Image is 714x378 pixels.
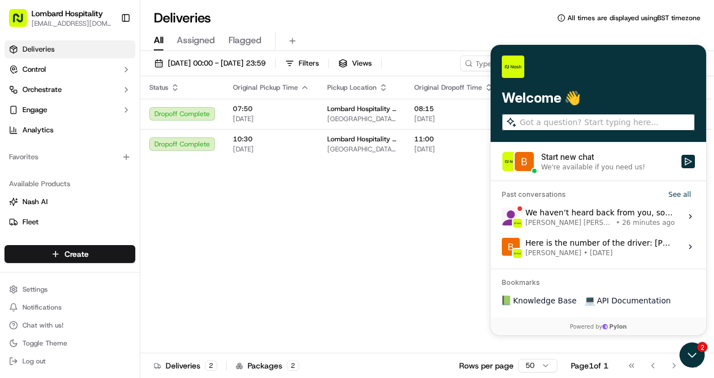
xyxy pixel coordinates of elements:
span: 10:30 [233,135,309,144]
span: All times are displayed using BST timezone [567,13,701,22]
button: Orchestrate [4,81,135,99]
button: Filters [280,56,324,71]
button: Lombard Hospitality[EMAIL_ADDRESS][DOMAIN_NAME] [4,4,116,31]
span: [GEOGRAPHIC_DATA], [STREET_ADDRESS] [327,114,396,123]
button: Toggle Theme [4,335,135,351]
button: Engage [4,101,135,119]
span: Create [65,248,89,260]
div: 2 [205,361,217,371]
span: [DATE] 00:00 - [DATE] 23:59 [168,58,266,68]
span: Assigned [177,34,215,47]
span: Fleet [22,217,39,227]
button: Fleet [4,213,135,231]
h1: Deliveries [154,9,211,27]
span: Status [149,83,168,92]
span: Lombard Hospitality - Catering [327,135,396,144]
a: Deliveries [4,40,135,58]
button: Notifications [4,299,135,315]
a: Nash AI [9,197,131,207]
span: 08:15 [414,104,493,113]
span: [DATE] [233,114,309,123]
span: Chat with us! [22,321,63,330]
div: Deliveries [154,360,217,371]
span: Notifications [22,303,62,312]
button: [DATE] 00:00 - [DATE] 23:59 [149,56,271,71]
button: Views [333,56,377,71]
span: Original Dropoff Time [414,83,482,92]
span: Analytics [22,125,53,135]
span: Flagged [228,34,262,47]
div: 2 [287,361,299,371]
span: [GEOGRAPHIC_DATA], [STREET_ADDRESS] [327,145,396,154]
span: Engage [22,105,47,115]
iframe: Open customer support [678,341,708,371]
span: Log out [22,357,45,366]
span: Orchestrate [22,85,62,95]
span: All [154,34,163,47]
button: Control [4,61,135,79]
input: Type to search [460,56,561,71]
p: Rows per page [459,360,514,371]
span: Control [22,64,46,75]
div: Available Products [4,175,135,193]
span: [DATE] [414,145,493,154]
div: Packages [236,360,299,371]
button: Nash AI [4,193,135,211]
span: [DATE] [414,114,493,123]
span: Filters [299,58,319,68]
button: Create [4,245,135,263]
span: Views [352,58,372,68]
div: Page 1 of 1 [571,360,608,371]
span: Lombard Hospitality - Catering [327,104,396,113]
span: Pickup Location [327,83,377,92]
span: Settings [22,285,48,294]
span: Toggle Theme [22,339,67,348]
a: Analytics [4,121,135,139]
span: 07:50 [233,104,309,113]
span: Nash AI [22,197,48,207]
button: Lombard Hospitality [31,8,103,19]
span: Original Pickup Time [233,83,298,92]
iframe: Customer support window [491,45,706,335]
a: Fleet [9,217,131,227]
span: [DATE] [233,145,309,154]
button: Chat with us! [4,317,135,333]
button: Settings [4,282,135,297]
div: Favorites [4,148,135,166]
span: 11:00 [414,135,493,144]
button: [EMAIL_ADDRESS][DOMAIN_NAME] [31,19,112,28]
span: Deliveries [22,44,54,54]
button: Log out [4,353,135,369]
